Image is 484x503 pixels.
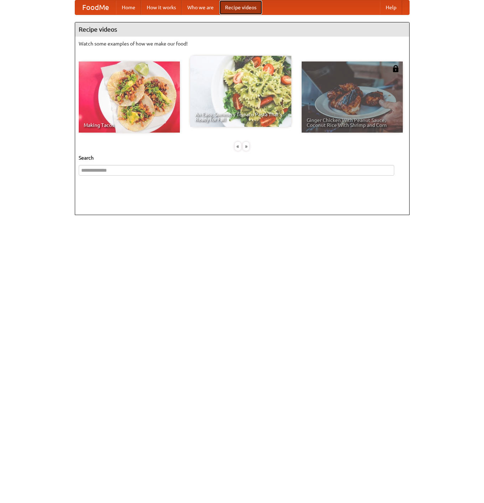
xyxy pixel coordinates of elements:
a: Recipe videos [219,0,262,15]
a: How it works [141,0,182,15]
a: Help [380,0,402,15]
span: Making Tacos [84,123,175,128]
a: Making Tacos [79,61,180,133]
a: Home [116,0,141,15]
div: » [243,142,249,151]
a: An Easy, Summery Tomato Pasta That's Ready for Fall [190,56,291,127]
h4: Recipe videos [75,22,409,37]
h5: Search [79,154,406,161]
div: « [235,142,241,151]
p: Watch some examples of how we make our food! [79,40,406,47]
a: Who we are [182,0,219,15]
span: An Easy, Summery Tomato Pasta That's Ready for Fall [195,112,286,122]
img: 483408.png [392,65,399,72]
a: FoodMe [75,0,116,15]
